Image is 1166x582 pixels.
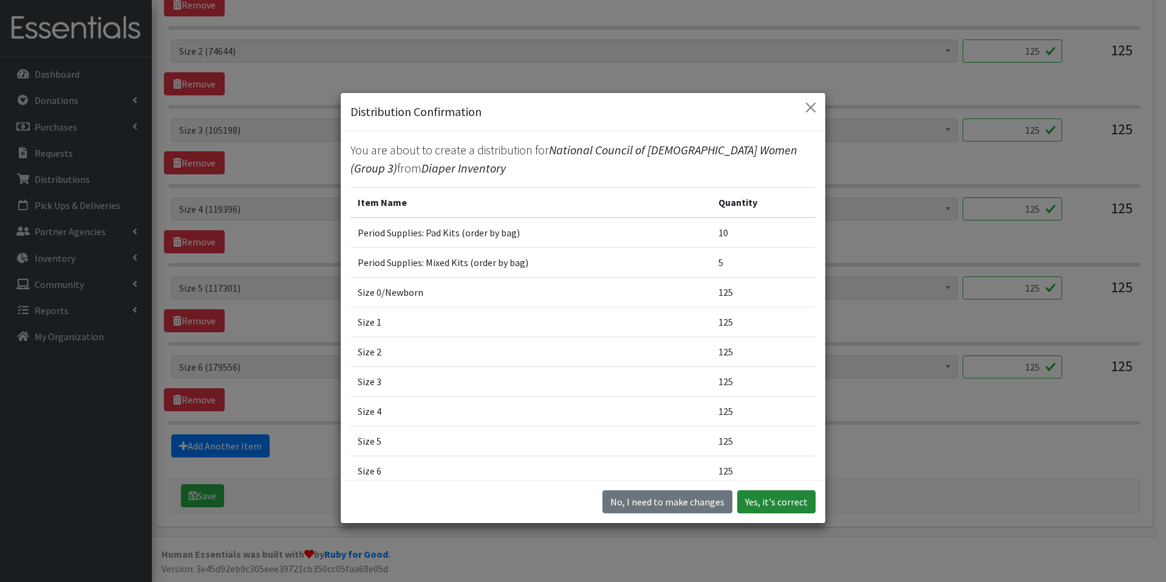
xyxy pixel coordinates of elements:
[350,307,711,337] td: Size 1
[350,277,711,307] td: Size 0/Newborn
[350,247,711,277] td: Period Supplies: Mixed Kits (order by bag)
[711,247,816,277] td: 5
[711,277,816,307] td: 125
[350,142,797,176] span: National Council of [DEMOGRAPHIC_DATA] Women (Group 3)
[711,217,816,248] td: 10
[350,217,711,248] td: Period Supplies: Pad Kits (order by bag)
[350,187,711,217] th: Item Name
[711,187,816,217] th: Quantity
[421,160,506,176] span: Diaper Inventory
[737,490,816,513] button: Yes, it's correct
[350,426,711,456] td: Size 5
[711,366,816,396] td: 125
[350,141,816,177] p: You are about to create a distribution for from
[711,456,816,485] td: 125
[350,456,711,485] td: Size 6
[711,337,816,366] td: 125
[350,396,711,426] td: Size 4
[350,103,482,121] h5: Distribution Confirmation
[711,307,816,337] td: 125
[711,396,816,426] td: 125
[350,337,711,366] td: Size 2
[602,490,732,513] button: No I need to make changes
[801,98,820,117] button: Close
[350,366,711,396] td: Size 3
[711,426,816,456] td: 125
